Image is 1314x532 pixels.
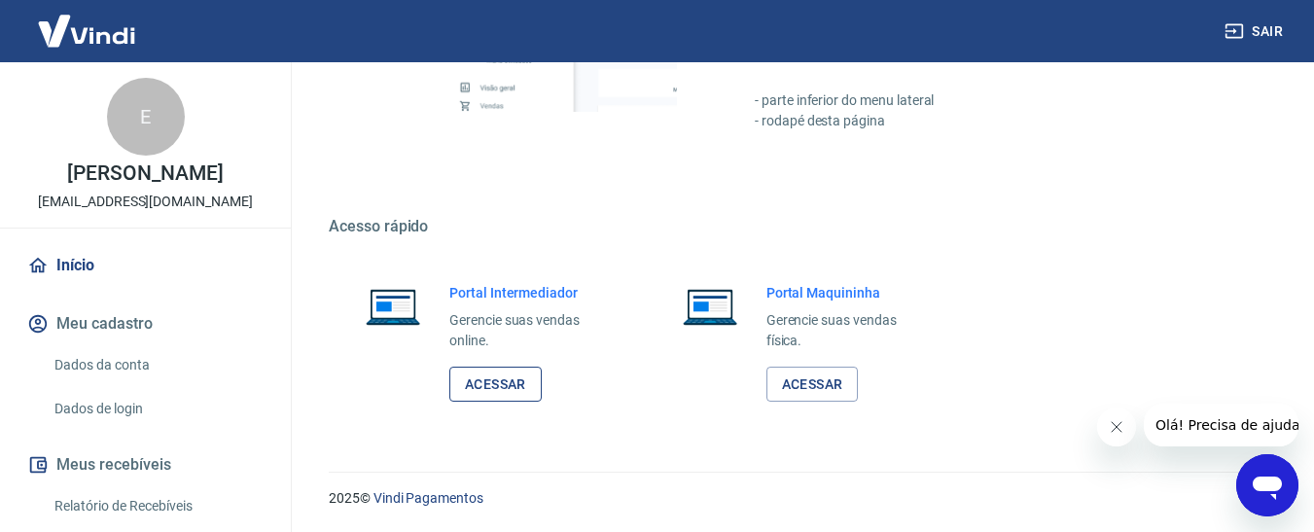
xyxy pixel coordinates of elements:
a: Dados da conta [47,345,267,385]
a: Acessar [449,367,542,403]
p: [PERSON_NAME] [67,163,223,184]
h6: Portal Intermediador [449,283,611,302]
div: E [107,78,185,156]
a: Dados de login [47,389,267,429]
a: Vindi Pagamentos [373,490,483,506]
iframe: Fechar mensagem [1097,408,1136,446]
iframe: Botão para abrir a janela de mensagens [1236,454,1298,516]
button: Sair [1221,14,1291,50]
span: Olá! Precisa de ajuda? [12,14,163,29]
img: Imagem de um notebook aberto [669,283,751,330]
h5: Acesso rápido [329,217,1267,236]
a: Início [23,244,267,287]
a: Relatório de Recebíveis [47,486,267,526]
button: Meus recebíveis [23,443,267,486]
img: Imagem de um notebook aberto [352,283,434,330]
a: Acessar [766,367,859,403]
iframe: Mensagem da empresa [1144,404,1298,446]
p: - parte inferior do menu lateral [755,90,1221,111]
p: Gerencie suas vendas física. [766,310,928,351]
p: [EMAIL_ADDRESS][DOMAIN_NAME] [38,192,253,212]
img: Vindi [23,1,150,60]
p: Gerencie suas vendas online. [449,310,611,351]
button: Meu cadastro [23,302,267,345]
h6: Portal Maquininha [766,283,928,302]
p: 2025 © [329,488,1267,509]
p: - rodapé desta página [755,111,1221,131]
